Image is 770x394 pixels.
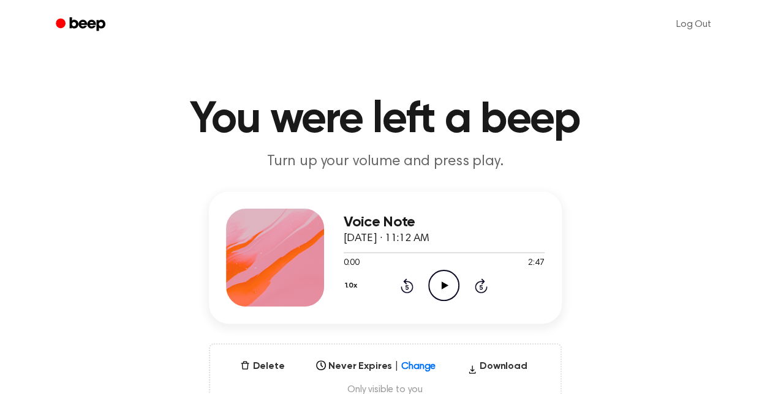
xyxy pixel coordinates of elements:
[344,275,362,296] button: 1.0x
[47,13,116,37] a: Beep
[462,359,532,379] button: Download
[344,214,545,231] h3: Voice Note
[72,98,699,142] h1: You were left a beep
[344,233,429,244] span: [DATE] · 11:12 AM
[150,152,621,172] p: Turn up your volume and press play.
[344,257,360,270] span: 0:00
[664,10,723,39] a: Log Out
[528,257,544,270] span: 2:47
[235,359,289,374] button: Delete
